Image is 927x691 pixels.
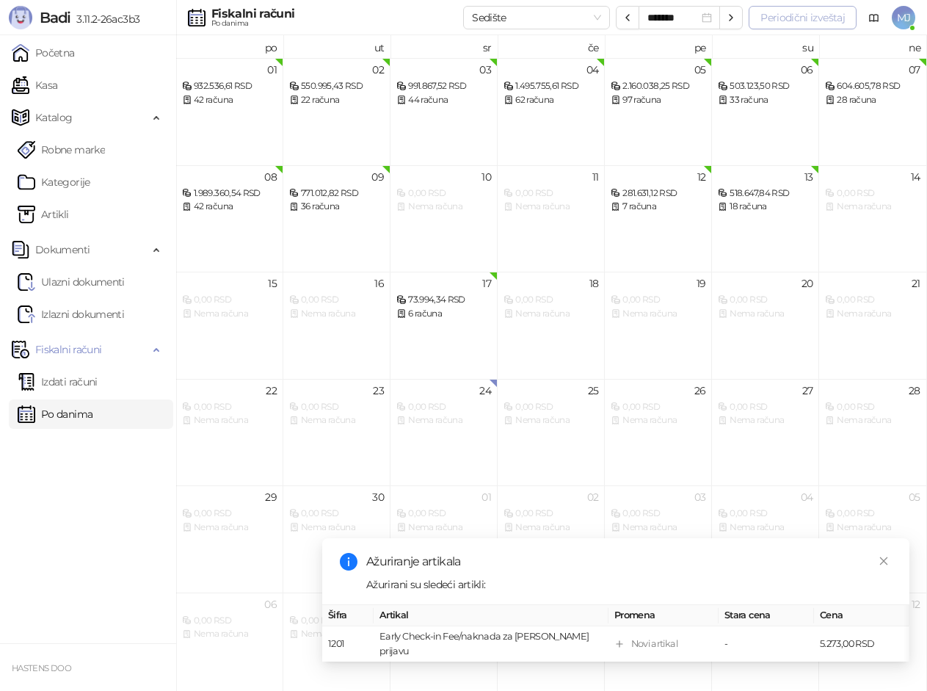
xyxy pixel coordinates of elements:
[911,172,920,182] div: 14
[712,272,819,379] td: 2025-09-20
[9,6,32,29] img: Logo
[825,187,920,200] div: 0,00 RSD
[374,605,608,626] th: Artikal
[390,165,498,272] td: 2025-09-10
[340,553,357,571] span: info-circle
[825,79,920,93] div: 604.605,78 RSD
[718,307,813,321] div: Nema računa
[611,93,705,107] div: 97 računa
[611,521,705,535] div: Nema računa
[176,272,283,379] td: 2025-09-15
[504,187,598,200] div: 0,00 RSD
[182,79,277,93] div: 932.536,61 RSD
[35,235,90,264] span: Dokumenti
[289,521,384,535] div: Nema računa
[289,187,384,200] div: 771.012,82 RSD
[266,386,277,396] div: 22
[825,293,920,307] div: 0,00 RSD
[18,367,98,397] a: Izdati računi
[396,187,491,200] div: 0,00 RSD
[264,172,277,182] div: 08
[819,485,926,593] td: 2025-10-05
[712,165,819,272] td: 2025-09-13
[718,187,813,200] div: 518.647,84 RSD
[586,65,599,75] div: 04
[504,400,598,414] div: 0,00 RSD
[18,200,69,229] a: ArtikliArtikli
[694,65,706,75] div: 05
[608,605,719,626] th: Promena
[182,307,277,321] div: Nema računa
[498,379,605,486] td: 2025-09-25
[211,20,294,27] div: Po danima
[504,293,598,307] div: 0,00 RSD
[396,507,491,521] div: 0,00 RSD
[588,386,599,396] div: 25
[176,485,283,593] td: 2025-09-29
[712,379,819,486] td: 2025-09-27
[182,400,277,414] div: 0,00 RSD
[498,272,605,379] td: 2025-09-18
[697,278,706,289] div: 19
[814,605,909,626] th: Cena
[605,379,712,486] td: 2025-09-26
[366,576,892,593] div: Ažurirani su sledeći artikli:
[498,485,605,593] td: 2025-10-02
[372,492,384,502] div: 30
[396,200,491,214] div: Nema računa
[825,521,920,535] div: Nema računa
[504,507,598,521] div: 0,00 RSD
[390,379,498,486] td: 2025-09-24
[631,637,677,651] div: Novi artikal
[801,278,813,289] div: 20
[479,65,491,75] div: 03
[587,492,599,502] div: 02
[712,35,819,58] th: su
[694,386,706,396] div: 26
[390,58,498,165] td: 2025-09-03
[35,103,73,132] span: Katalog
[909,65,920,75] div: 07
[892,6,915,29] span: MJ
[268,278,277,289] div: 15
[749,6,857,29] button: Periodični izveštaj
[374,626,608,662] td: Early Check-in Fee/naknada za [PERSON_NAME] prijavu
[12,70,57,100] a: Kasa
[611,507,705,521] div: 0,00 RSD
[18,399,92,429] a: Po danima
[182,521,277,535] div: Nema računa
[283,35,390,58] th: ut
[712,58,819,165] td: 2025-09-06
[371,172,384,182] div: 09
[802,386,813,396] div: 27
[718,400,813,414] div: 0,00 RSD
[611,413,705,427] div: Nema računa
[697,172,706,182] div: 12
[366,553,892,571] div: Ažuriranje artikala
[804,172,813,182] div: 13
[819,58,926,165] td: 2025-09-07
[372,65,384,75] div: 02
[182,93,277,107] div: 42 računa
[482,278,491,289] div: 17
[211,8,294,20] div: Fiskalni računi
[825,507,920,521] div: 0,00 RSD
[374,278,384,289] div: 16
[611,307,705,321] div: Nema računa
[12,663,71,673] small: HASTENS DOO
[396,307,491,321] div: 6 računa
[182,614,277,628] div: 0,00 RSD
[396,413,491,427] div: Nema računa
[712,485,819,593] td: 2025-10-04
[289,293,384,307] div: 0,00 RSD
[605,165,712,272] td: 2025-09-12
[825,400,920,414] div: 0,00 RSD
[718,293,813,307] div: 0,00 RSD
[611,79,705,93] div: 2.160.038,25 RSD
[289,307,384,321] div: Nema računa
[373,386,384,396] div: 23
[283,379,390,486] td: 2025-09-23
[322,626,374,662] td: 1201
[289,507,384,521] div: 0,00 RSD
[504,307,598,321] div: Nema računa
